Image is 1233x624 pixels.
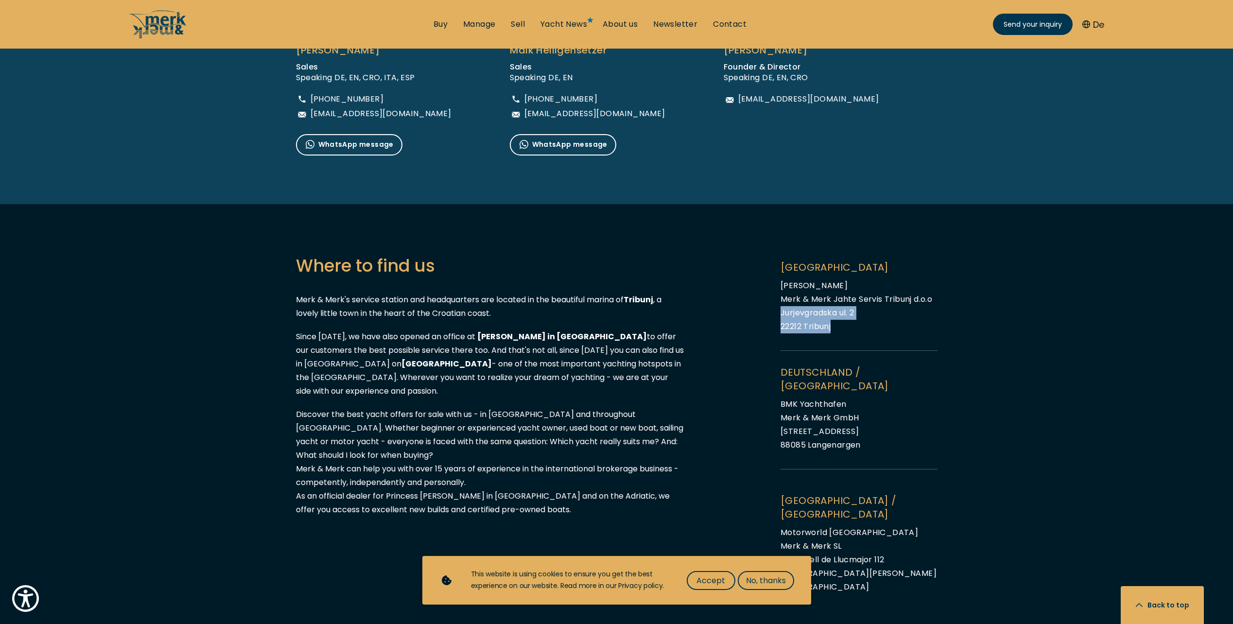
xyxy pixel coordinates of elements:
span: [STREET_ADDRESS] [781,426,859,437]
strong: Tribunj [624,294,653,305]
a: Manage [463,19,495,30]
strong: [GEOGRAPHIC_DATA] [401,358,492,369]
button: Back to top [1121,586,1204,624]
span: [EMAIL_ADDRESS][DOMAIN_NAME] [738,95,879,103]
span: [GEOGRAPHIC_DATA] [781,260,938,274]
div: Sales [296,62,452,72]
a: About us [603,19,638,30]
p: Merk & Merk's service station and headquarters are located in the beautiful marina of , a lovely ... [296,293,685,320]
span: [PHONE_NUMBER] [524,95,598,103]
a: Sell [511,19,525,30]
div: Speaking [296,72,452,83]
button: No, thanks [738,571,794,590]
a: Newsletter [653,19,697,30]
span: WhatsApp message [302,139,394,151]
div: This website is using cookies to ensure you get the best experience on our website. Read more in ... [471,569,667,592]
button: De [1082,18,1104,31]
span: Jurjevgradska ul. 2 [781,307,854,318]
div: Maik Heiligensetzer [510,41,665,59]
a: Contact [713,19,747,30]
a: WhatsApp message [510,134,616,156]
span: DE, EN, CRO [762,72,808,83]
div: Founder & Director [724,62,879,72]
span: Merk & Merk SL [781,540,842,552]
div: Speaking [510,72,665,83]
div: Sales [510,62,665,72]
div: [PERSON_NAME] [724,41,879,59]
span: [GEOGRAPHIC_DATA][PERSON_NAME] [GEOGRAPHIC_DATA] [781,568,937,592]
span: DE, EN [548,72,573,83]
span: Motorworld [GEOGRAPHIC_DATA] [781,527,918,538]
h3: Where to find us [296,253,685,278]
p: Discover the best yacht offers for sale with us - in [GEOGRAPHIC_DATA] and throughout [GEOGRAPHIC... [296,408,685,517]
a: / [129,31,187,42]
a: Privacy policy [618,581,662,590]
a: Send your inquiry [993,14,1073,35]
span: BMK Yachthafen [781,399,847,410]
span: [PHONE_NUMBER] [311,95,384,103]
span: [GEOGRAPHIC_DATA] / [GEOGRAPHIC_DATA] [781,494,938,521]
span: 88085 Langenargen [781,439,861,451]
span: Send your inquiry [1004,19,1062,30]
span: [PERSON_NAME] [781,280,848,291]
span: WhatsApp message [516,139,608,151]
div: [PERSON_NAME] [296,41,452,59]
span: No, thanks [746,574,786,587]
button: Show Accessibility Preferences [10,583,41,614]
span: Accept [696,574,725,587]
strong: [PERSON_NAME] in [GEOGRAPHIC_DATA] [477,331,647,342]
span: [EMAIL_ADDRESS][DOMAIN_NAME] [524,110,665,118]
div: Speaking [724,72,879,83]
span: [EMAIL_ADDRESS][DOMAIN_NAME] [311,110,452,118]
span: Merk & Merk GmbH [781,412,859,423]
span: DE, EN, CRO, ITA, ESP [334,72,415,83]
a: WhatsApp message [296,134,402,156]
span: DEUTSCHLAND / [GEOGRAPHIC_DATA] [781,365,938,393]
p: Since [DATE], we have also opened an office at to offer our customers the best possible service t... [296,330,685,398]
span: 22212 Tribunj [781,321,831,332]
button: Accept [687,571,735,590]
span: Camí Vell de Llucmajor 112 [781,554,884,565]
a: Yacht News [540,19,587,30]
span: Merk & Merk Jahte Servis Tribunj d.o.o [781,294,932,305]
a: Buy [434,19,448,30]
